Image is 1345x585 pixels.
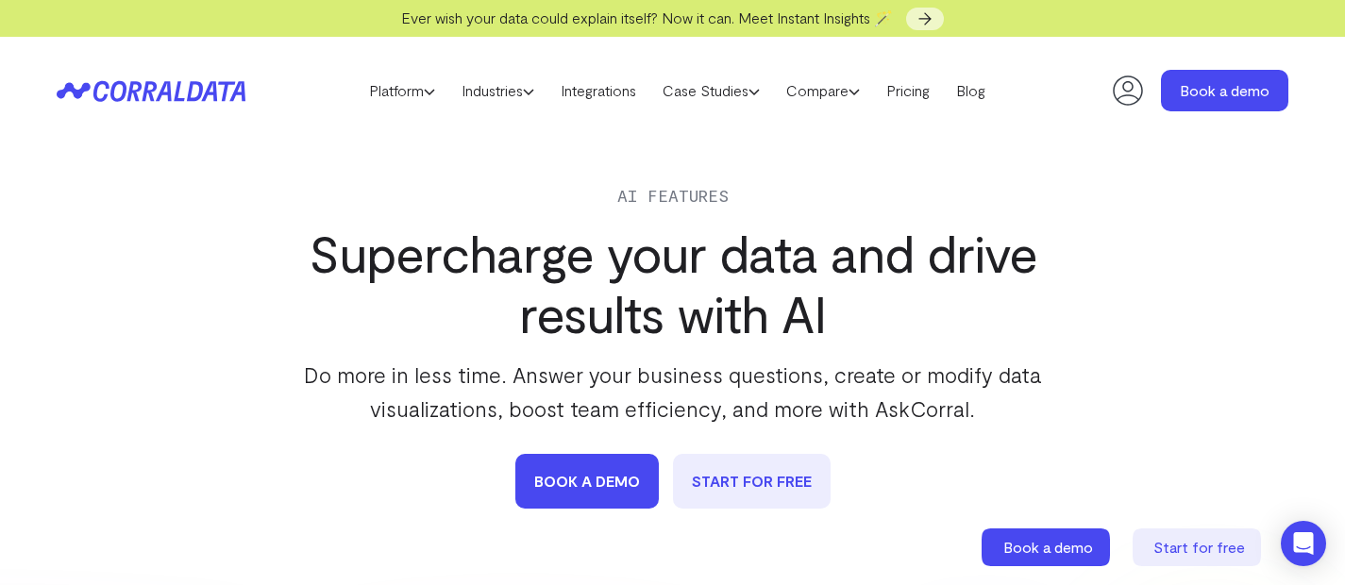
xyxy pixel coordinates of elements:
[1003,538,1093,556] span: Book a demo
[448,76,547,105] a: Industries
[288,182,1058,209] div: AI Features
[288,358,1058,426] p: Do more in less time. Answer your business questions, create or modify data visualizations, boost...
[873,76,943,105] a: Pricing
[1161,70,1288,111] a: Book a demo
[1133,528,1265,566] a: Start for free
[288,223,1058,343] h1: Supercharge your data and drive results with AI
[773,76,873,105] a: Compare
[673,454,831,509] a: START FOR FREE
[982,528,1114,566] a: Book a demo
[401,8,893,26] span: Ever wish your data could explain itself? Now it can. Meet Instant Insights 🪄
[649,76,773,105] a: Case Studies
[1153,538,1245,556] span: Start for free
[356,76,448,105] a: Platform
[943,76,999,105] a: Blog
[515,454,659,509] a: book a demo
[547,76,649,105] a: Integrations
[1281,521,1326,566] div: Open Intercom Messenger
